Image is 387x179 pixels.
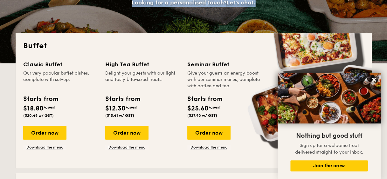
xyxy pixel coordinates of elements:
div: Order now [23,126,66,140]
div: Starts from [105,94,140,104]
span: $25.60 [187,105,209,112]
div: Classic Buffet [23,60,98,69]
a: Download the menu [105,145,149,150]
span: Sign up for a welcome treat delivered straight to your inbox. [295,143,363,155]
span: ($27.90 w/ GST) [187,113,217,118]
div: Starts from [23,94,58,104]
span: ($13.41 w/ GST) [105,113,134,118]
img: DSC07876-Edit02-Large.jpeg [278,73,381,123]
a: Download the menu [23,145,66,150]
div: High Tea Buffet [105,60,180,69]
div: Order now [105,126,149,140]
span: /guest [126,105,138,109]
span: ($20.49 w/ GST) [23,113,54,118]
div: Delight your guests with our light and tasty bite-sized treats. [105,70,180,89]
span: /guest [44,105,56,109]
span: $18.80 [23,105,44,112]
button: Join the crew [290,160,368,171]
a: Download the menu [187,145,231,150]
span: Nothing but good stuff [296,132,362,140]
div: Starts from [187,94,222,104]
div: Seminar Buffet [187,60,262,69]
span: $12.30 [105,105,126,112]
div: Order now [187,126,231,140]
button: Close [369,75,379,85]
span: /guest [209,105,221,109]
div: Our very popular buffet dishes, complete with set-up. [23,70,98,89]
div: Give your guests an energy boost with our seminar menus, complete with coffee and tea. [187,70,262,89]
h2: Buffet [23,41,364,51]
